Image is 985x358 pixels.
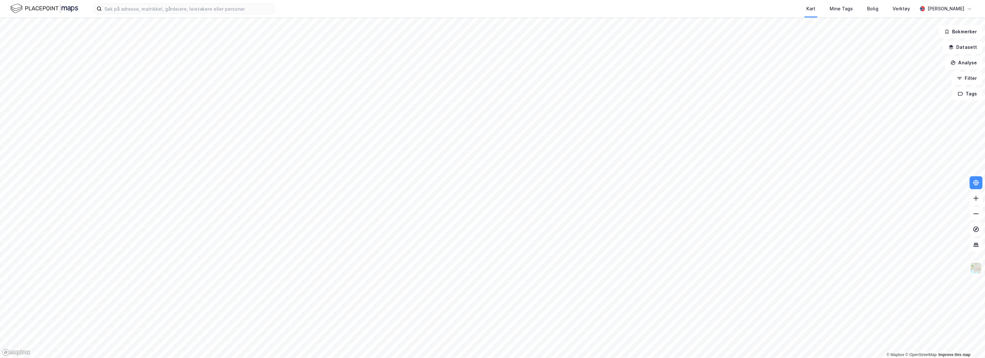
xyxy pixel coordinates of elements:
[10,3,78,14] img: logo.f888ab2527a4732fd821a326f86c7f29.svg
[943,41,982,54] button: Datasett
[945,56,982,69] button: Analyse
[867,5,878,13] div: Bolig
[953,327,985,358] iframe: Chat Widget
[938,353,970,357] a: Improve this map
[939,25,982,38] button: Bokmerker
[893,5,910,13] div: Verktøy
[927,5,964,13] div: [PERSON_NAME]
[905,353,937,357] a: OpenStreetMap
[952,87,982,100] button: Tags
[806,5,815,13] div: Kart
[951,72,982,85] button: Filter
[953,327,985,358] div: Kontrollprogram for chat
[970,262,982,274] img: Z
[102,4,274,14] input: Søk på adresse, matrikkel, gårdeiere, leietakere eller personer
[830,5,853,13] div: Mine Tags
[2,349,30,356] a: Mapbox homepage
[886,353,904,357] a: Mapbox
